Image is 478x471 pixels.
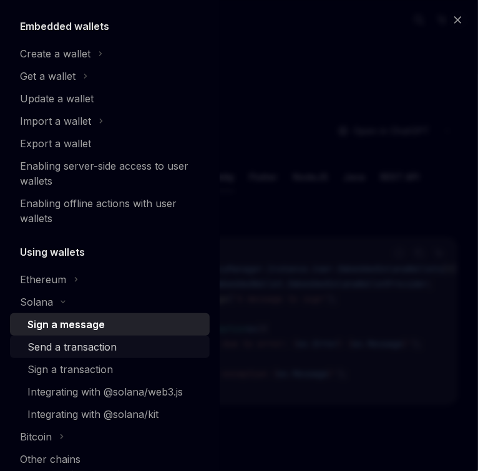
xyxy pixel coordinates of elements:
div: Export a wallet [20,136,91,151]
a: Send a transaction [10,336,210,358]
a: Sign a transaction [10,358,210,381]
div: Update a wallet [20,91,94,106]
a: Sign a message [10,313,210,336]
a: Enabling offline actions with user wallets [10,192,210,230]
div: Enabling server-side access to user wallets [20,158,202,188]
div: Integrating with @solana/kit [27,407,159,422]
a: Export a wallet [10,132,210,155]
a: Other chains [10,448,210,470]
div: Integrating with @solana/web3.js [27,384,183,399]
div: Other chains [20,452,80,467]
a: Enabling server-side access to user wallets [10,155,210,192]
div: Get a wallet [20,69,76,84]
div: Ethereum [20,272,66,287]
div: Bitcoin [20,429,52,444]
div: Enabling offline actions with user wallets [20,196,202,226]
a: Integrating with @solana/web3.js [10,381,210,403]
div: Sign a transaction [27,362,113,377]
div: Create a wallet [20,46,90,61]
div: Solana [20,294,53,309]
div: Sign a message [27,317,105,332]
a: Update a wallet [10,87,210,110]
div: Import a wallet [20,114,91,129]
a: Integrating with @solana/kit [10,403,210,425]
h5: Using wallets [20,245,85,260]
div: Send a transaction [27,339,117,354]
h5: Embedded wallets [20,19,109,34]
